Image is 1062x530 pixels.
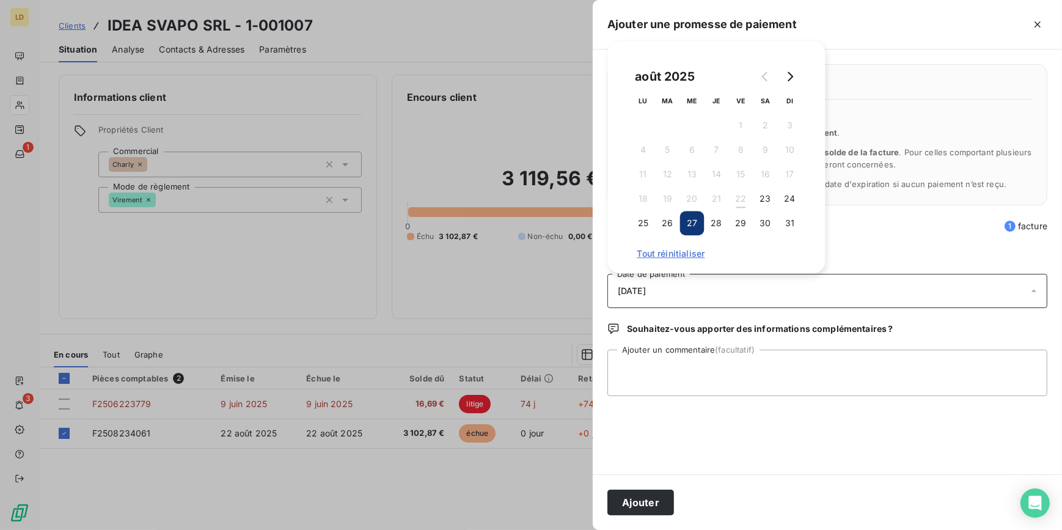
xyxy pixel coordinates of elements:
[631,89,656,113] th: lundi
[729,211,753,235] button: 29
[705,89,729,113] th: jeudi
[705,138,729,162] button: 7
[729,89,753,113] th: vendredi
[680,186,705,211] button: 20
[753,186,778,211] button: 23
[1020,488,1050,518] div: Open Intercom Messenger
[631,138,656,162] button: 4
[753,138,778,162] button: 9
[729,138,753,162] button: 8
[705,162,729,186] button: 14
[607,490,674,515] button: Ajouter
[729,186,753,211] button: 22
[631,211,656,235] button: 25
[1005,221,1016,232] span: 1
[656,186,680,211] button: 19
[778,186,802,211] button: 24
[753,162,778,186] button: 16
[631,186,656,211] button: 18
[631,162,656,186] button: 11
[778,138,802,162] button: 10
[637,147,1032,169] span: La promesse de paiement couvre . Pour celles comportant plusieurs échéances, seules les échéances...
[680,211,705,235] button: 27
[729,113,753,138] button: 1
[753,64,778,89] button: Go to previous month
[778,162,802,186] button: 17
[753,113,778,138] button: 2
[637,249,796,259] span: Tout réinitialiser
[627,323,893,335] span: Souhaitez-vous apporter des informations complémentaires ?
[656,138,680,162] button: 5
[656,211,680,235] button: 26
[1005,220,1047,232] span: facture
[729,162,753,186] button: 15
[753,89,778,113] th: samedi
[656,162,680,186] button: 12
[680,162,705,186] button: 13
[778,113,802,138] button: 3
[656,89,680,113] th: mardi
[631,67,699,86] div: août 2025
[680,138,705,162] button: 6
[618,286,646,296] span: [DATE]
[767,147,899,157] span: l’ensemble du solde de la facture
[680,89,705,113] th: mercredi
[607,16,797,33] h5: Ajouter une promesse de paiement
[778,89,802,113] th: dimanche
[778,211,802,235] button: 31
[778,64,802,89] button: Go to next month
[753,211,778,235] button: 30
[705,211,729,235] button: 28
[705,186,729,211] button: 21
